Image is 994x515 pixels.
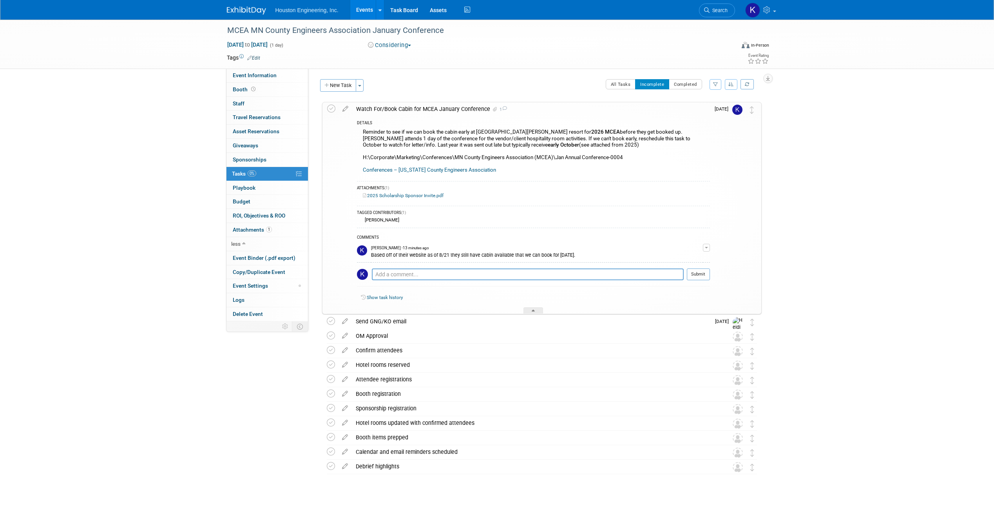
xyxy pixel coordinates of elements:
a: edit [338,390,352,397]
span: Asset Reservations [233,128,279,134]
a: edit [338,419,352,426]
span: Event Binder (.pdf export) [233,255,295,261]
a: edit [338,376,352,383]
td: Toggle Event Tabs [292,321,308,332]
a: Edit [247,55,260,61]
button: Incomplete [635,79,669,89]
span: Travel Reservations [233,114,281,120]
button: Completed [669,79,702,89]
img: Unassigned [733,332,743,342]
a: Staff [226,97,308,111]
i: Move task [750,464,754,471]
a: Tasks0% [226,167,308,181]
img: Unassigned [733,375,743,385]
i: Move task [750,420,754,428]
a: Copy/Duplicate Event [226,265,308,279]
span: Booth not reserved yet [250,86,257,92]
a: Budget [226,195,308,209]
span: to [244,42,251,48]
img: ExhibitDay [227,7,266,15]
i: Move task [750,106,754,114]
span: Modified Layout [299,285,301,287]
a: Event Binder (.pdf export) [226,251,308,265]
a: Event Settings [226,279,308,293]
span: Houston Engineering, Inc. [275,7,339,13]
button: Considering [365,41,414,49]
b: 2026 MCEA [591,129,620,135]
img: Kendra Jensen [357,245,367,256]
img: Unassigned [733,361,743,371]
a: Giveaways [226,139,308,152]
i: Move task [750,406,754,413]
a: less [226,237,308,251]
a: Logs [226,293,308,307]
img: Unassigned [733,404,743,414]
div: COMMENTS [357,234,710,242]
span: (1) [384,186,389,190]
div: Sponsorship registration [352,402,717,415]
div: Hotel rooms reserved [352,358,717,372]
div: Reminder to see if we can book the cabin early at [GEOGRAPHIC_DATA][PERSON_NAME] resort for befor... [357,127,710,177]
a: Sponsorships [226,153,308,167]
div: Event Format [689,41,769,53]
img: Unassigned [733,346,743,356]
td: Tags [227,54,260,62]
a: 2025 Scholarship Sponsor Invite.pdf [363,193,444,198]
a: edit [338,405,352,412]
a: Conferences – [US_STATE] County Engineers Association [363,167,496,173]
div: ATTACHMENTS [357,185,710,192]
span: 1 [498,107,507,112]
span: [DATE] [715,106,732,112]
img: Kendra Jensen [732,105,742,115]
div: DETAILS [357,120,710,127]
div: Booth items prepped [352,431,717,444]
span: Attachments [233,227,272,233]
td: Personalize Event Tab Strip [279,321,292,332]
div: Booth registration [352,387,717,401]
a: Refresh [741,79,754,89]
img: Kendra Jensen [357,269,368,280]
a: Search [699,4,735,17]
div: Watch For/Book Cabin for MCEA January Conference [352,102,710,116]
img: Unassigned [733,448,743,458]
span: (1 day) [269,43,283,48]
a: edit [339,105,352,112]
a: Show task history [367,295,403,300]
i: Move task [750,333,754,341]
span: Copy/Duplicate Event [233,269,285,275]
i: Move task [750,362,754,370]
div: Attendee registrations [352,373,717,386]
button: New Task [320,79,356,92]
span: Logs [233,297,244,303]
a: Attachments1 [226,223,308,237]
div: TAGGED CONTRIBUTORS [357,210,710,217]
div: [PERSON_NAME] [363,217,399,223]
span: Budget [233,198,250,205]
img: Unassigned [733,433,743,443]
a: edit [338,361,352,368]
span: 1 [266,227,272,232]
span: 0% [248,170,256,176]
img: Format-Inperson.png [742,42,750,48]
span: Playbook [233,185,255,191]
img: Heidi Joarnt [733,317,744,345]
div: Send GNG/KO email [352,315,710,328]
span: Event Information [233,72,277,78]
img: Kendra Jensen [745,3,760,18]
span: Booth [233,86,257,92]
div: MCEA MN County Engineers Association January Conference [225,24,723,38]
i: Move task [750,319,754,326]
a: edit [338,347,352,354]
div: OM Approval [352,329,717,343]
img: Unassigned [733,390,743,400]
img: Unassigned [733,462,743,472]
span: less [231,241,241,247]
i: Move task [750,391,754,399]
span: Event Settings [233,283,268,289]
a: ROI, Objectives & ROO [226,209,308,223]
a: edit [338,463,352,470]
button: Submit [687,268,710,280]
a: edit [338,448,352,455]
span: ROI, Objectives & ROO [233,212,285,219]
span: Sponsorships [233,156,266,163]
